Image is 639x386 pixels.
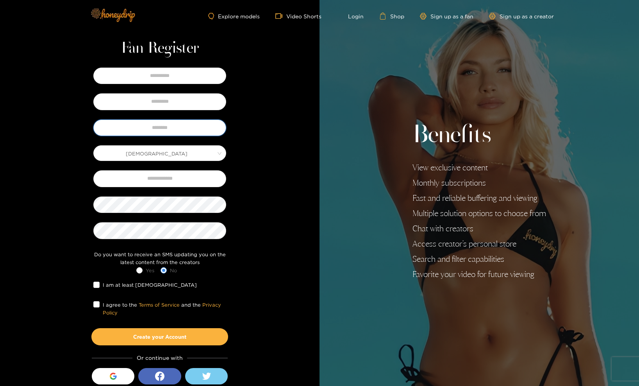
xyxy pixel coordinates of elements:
[121,39,199,58] h1: Fan Register
[167,266,180,274] span: No
[100,301,226,317] span: I agree to the and the
[275,13,286,20] span: video-camera
[412,163,546,172] li: View exclusive content
[143,266,157,274] span: Yes
[92,353,228,362] div: Or continue with
[412,178,546,188] li: Monthly subscriptions
[275,13,321,20] a: Video Shorts
[412,254,546,264] li: Search and filter capabilities
[412,224,546,233] li: Chat with creators
[94,148,226,159] span: Male
[489,13,554,20] a: Sign up as a creator
[91,328,228,345] button: Create your Account
[412,270,546,279] li: Favorite your video for future viewing
[379,13,404,20] a: Shop
[412,209,546,218] li: Multiple solution options to choose from
[412,239,546,248] li: Access creator's personal store
[91,250,228,266] div: Do you want to receive an SMS updating you on the latest content from the creators
[139,302,180,307] a: Terms of Service
[412,121,546,150] h2: Benefits
[337,13,364,20] a: Login
[208,13,260,20] a: Explore models
[420,13,473,20] a: Sign up as a fan
[100,281,200,289] span: I am at least [DEMOGRAPHIC_DATA]
[412,193,546,203] li: Fast and reliable buffering and viewing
